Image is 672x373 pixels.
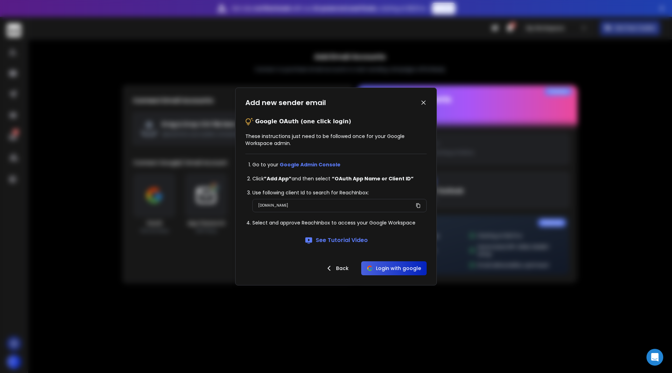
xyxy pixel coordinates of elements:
[245,133,427,147] p: These instructions just need to be followed once for your Google Workspace admin.
[258,202,288,209] p: [DOMAIN_NAME]
[304,236,368,244] a: See Tutorial Video
[245,98,326,108] h1: Add new sender email
[252,219,427,226] li: Select and approve ReachInbox to access your Google Workspace
[245,117,254,126] img: tips
[332,175,414,182] strong: “OAuth App Name or Client ID”
[361,261,427,275] button: Login with google
[255,117,351,126] p: Google OAuth (one click login)
[252,161,427,168] li: Go to your
[252,175,427,182] li: Click and then select
[646,349,663,366] div: Open Intercom Messenger
[264,175,292,182] strong: ”Add App”
[252,189,427,196] li: Use following client Id to search for ReachInbox:
[280,161,341,168] a: Google Admin Console
[319,261,354,275] button: Back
